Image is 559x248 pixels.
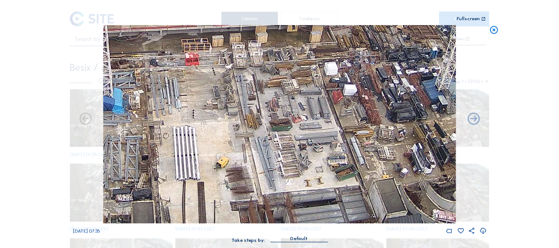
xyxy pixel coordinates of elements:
div: Default [290,235,308,243]
div: Fullscreen [457,16,480,22]
div: Default [270,235,327,242]
i: Forward [78,112,93,127]
div: Take steps by: [232,238,265,243]
span: [DATE] 07:35 [73,228,100,234]
img: Image [103,25,456,223]
i: Back [466,112,481,127]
